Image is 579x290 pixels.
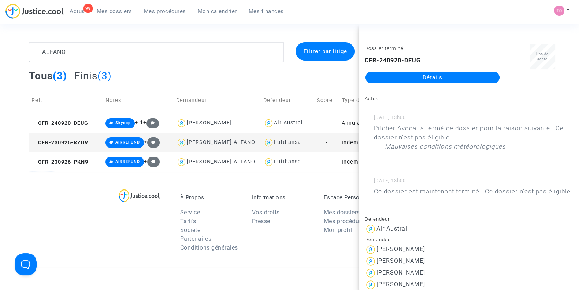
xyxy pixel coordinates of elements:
a: Vos droits [252,209,280,216]
span: (3) [97,70,112,82]
img: icon-user.svg [263,118,274,128]
iframe: Help Scout Beacon - Open [15,253,37,275]
p: Mauvaises conditions météorologiques [385,142,506,155]
a: Presse [252,218,270,225]
span: Actus [70,8,85,15]
small: Demandeur [365,237,393,242]
small: Actus [365,96,379,101]
img: icon-user.svg [365,244,376,255]
span: Tous [29,70,53,82]
td: Annulation de vol (Règlement CE n°261/2004) [339,113,426,133]
img: icon-user.svg [263,157,274,167]
div: 99 [83,4,93,13]
span: Mes dossiers [97,8,132,15]
img: logo-lg.svg [119,189,160,202]
td: Indemnisation aérienne 261/2004 [339,133,426,152]
div: [PERSON_NAME] [376,257,425,264]
a: Mes dossiers [324,209,360,216]
small: Défendeur [365,216,390,222]
td: Defendeur [261,87,314,113]
span: Mes procédures [144,8,186,15]
a: Service [180,209,200,216]
img: icon-user.svg [365,223,376,235]
span: (3) [53,70,67,82]
img: icon-user.svg [365,255,376,267]
img: icon-user.svg [263,137,274,148]
span: - [326,120,327,126]
span: + 1 [135,119,143,126]
div: Air Austral [274,120,303,126]
a: Détails [365,72,500,83]
p: Ce dossier est maintenant terminé : Ce dossier n'est pas éligible. [374,187,572,200]
div: Air Austral [376,225,407,232]
img: icon-user.svg [365,267,376,279]
div: [PERSON_NAME] [187,120,232,126]
a: Mes procédures [138,6,192,17]
div: [PERSON_NAME] [376,269,425,276]
a: Mes finances [243,6,290,17]
td: Notes [103,87,174,113]
div: [PERSON_NAME] [376,246,425,253]
p: À Propos [180,194,241,201]
a: Mes dossiers [91,6,138,17]
div: [PERSON_NAME] [376,281,425,288]
div: Lufthansa [274,139,301,145]
span: - [326,159,327,165]
small: Dossier terminé [365,46,404,51]
a: Conditions générales [180,244,238,251]
div: [PERSON_NAME] ALFANO [187,159,255,165]
span: Finis [74,70,97,82]
div: [PERSON_NAME] ALFANO [187,139,255,145]
span: Mes finances [249,8,284,15]
td: Type de dossier [339,87,426,113]
small: [DATE] 13h00 [374,114,574,124]
td: Indemnisation aérienne 261/2004 [339,152,426,172]
a: Mon calendrier [192,6,243,17]
span: AIRREFUND [115,140,140,145]
span: CFR-230926-RZUV [31,139,88,146]
td: Score [314,87,339,113]
b: CFR-240920-DEUG [365,57,421,64]
img: fe1f3729a2b880d5091b466bdc4f5af5 [554,6,564,16]
span: AIRREFUND [115,159,140,164]
span: CFR-240920-DEUG [31,120,88,126]
span: + [144,139,160,145]
td: Demandeur [174,87,261,113]
td: Réf. [29,87,103,113]
div: Lufthansa [274,159,301,165]
a: Tarifs [180,218,196,225]
span: Filtrer par litige [303,48,347,55]
span: Mon calendrier [198,8,237,15]
a: Mon profil [324,226,352,233]
div: Pitcher Avocat a fermé ce dossier pour la raison suivante : Ce dossier n'est pas éligible. [374,124,574,155]
span: + [143,119,159,126]
a: Société [180,226,201,233]
small: [DATE] 13h00 [374,177,574,187]
img: jc-logo.svg [5,4,64,19]
img: icon-user.svg [176,137,187,148]
span: + [144,158,160,164]
span: Pas de score [536,52,549,61]
img: icon-user.svg [176,157,187,167]
a: Partenaires [180,235,212,242]
span: CFR-230926-PKN9 [31,159,88,165]
p: Informations [252,194,313,201]
a: 99Actus [64,6,91,17]
span: Skycop [115,120,131,125]
a: Mes procédures [324,218,367,225]
img: icon-user.svg [176,118,187,128]
span: - [326,139,327,146]
p: Espace Personnel [324,194,385,201]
